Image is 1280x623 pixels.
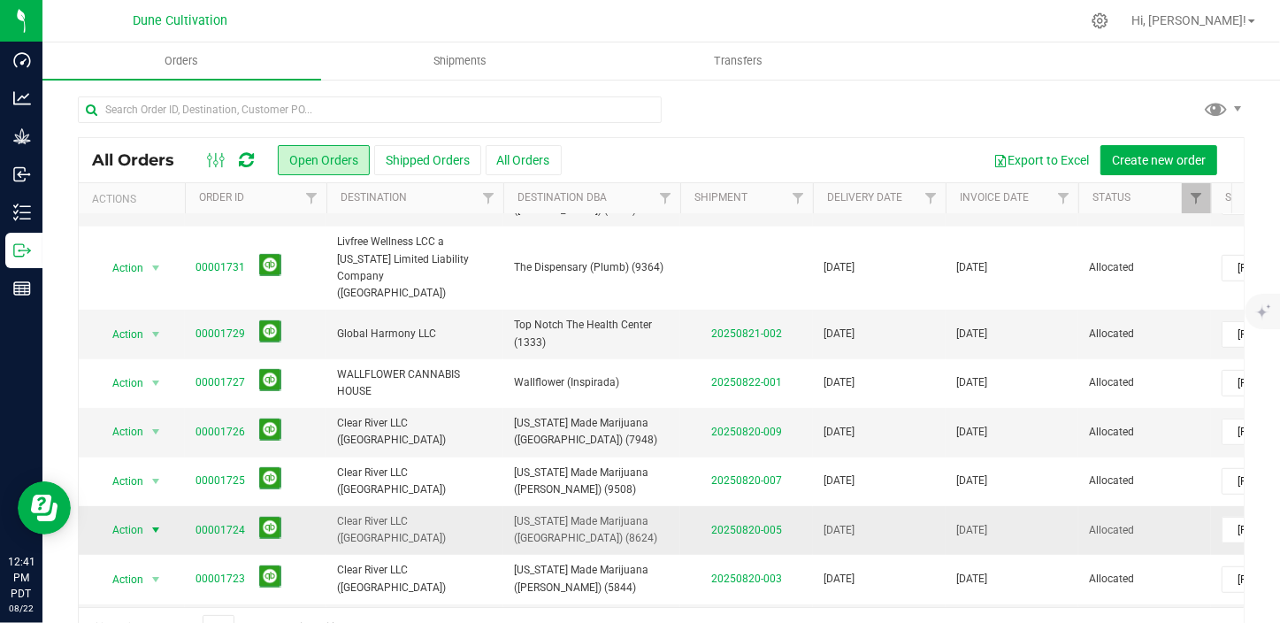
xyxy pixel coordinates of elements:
[13,127,31,145] inline-svg: Grow
[1089,424,1200,441] span: Allocated
[982,145,1100,175] button: Export to Excel
[956,326,987,342] span: [DATE]
[514,415,670,449] span: [US_STATE] Made Marijuana ([GEOGRAPHIC_DATA]) (7948)
[374,145,481,175] button: Shipped Orders
[824,374,855,391] span: [DATE]
[514,374,670,391] span: Wallflower (Inspirada)
[145,371,167,396] span: select
[13,242,31,259] inline-svg: Outbound
[474,183,503,213] a: Filter
[145,322,167,347] span: select
[824,259,855,276] span: [DATE]
[195,326,245,342] a: 00001729
[96,419,144,444] span: Action
[960,191,1029,204] a: Invoice Date
[1092,191,1131,204] a: Status
[78,96,662,123] input: Search Order ID, Destination, Customer PO...
[141,53,222,69] span: Orders
[13,165,31,183] inline-svg: Inbound
[711,573,782,585] a: 20250820-003
[1089,12,1111,29] div: Manage settings
[199,191,244,204] a: Order ID
[278,145,370,175] button: Open Orders
[1089,473,1200,489] span: Allocated
[1049,183,1078,213] a: Filter
[711,376,782,388] a: 20250822-001
[337,562,493,596] span: Clear River LLC ([GEOGRAPHIC_DATA])
[1089,571,1200,588] span: Allocated
[195,473,245,489] a: 00001725
[956,522,987,539] span: [DATE]
[514,317,670,350] span: Top Notch The Health Center (1333)
[784,183,813,213] a: Filter
[13,51,31,69] inline-svg: Dashboard
[1225,191,1278,204] a: Sales Rep
[1100,145,1217,175] button: Create new order
[711,524,782,536] a: 20250820-005
[600,42,878,80] a: Transfers
[824,522,855,539] span: [DATE]
[514,465,670,498] span: [US_STATE] Made Marijuana ([PERSON_NAME]) (9508)
[96,518,144,542] span: Action
[824,424,855,441] span: [DATE]
[1182,183,1211,213] a: Filter
[145,256,167,281] span: select
[145,518,167,542] span: select
[42,42,321,80] a: Orders
[1089,259,1200,276] span: Allocated
[711,474,782,487] a: 20250820-007
[341,191,407,204] a: Destination
[337,415,493,449] span: Clear River LLC ([GEOGRAPHIC_DATA])
[337,234,493,302] span: Livfree Wellness LCC a [US_STATE] Limited Liability Company ([GEOGRAPHIC_DATA])
[321,42,600,80] a: Shipments
[711,426,782,438] a: 20250820-009
[195,522,245,539] a: 00001724
[514,259,670,276] span: The Dispensary (Plumb) (9364)
[486,145,562,175] button: All Orders
[1131,13,1246,27] span: Hi, [PERSON_NAME]!
[956,473,987,489] span: [DATE]
[916,183,946,213] a: Filter
[824,571,855,588] span: [DATE]
[92,193,178,205] div: Actions
[145,469,167,494] span: select
[337,326,493,342] span: Global Harmony LLC
[195,571,245,588] a: 00001723
[8,602,34,615] p: 08/22
[956,259,987,276] span: [DATE]
[651,183,680,213] a: Filter
[956,374,987,391] span: [DATE]
[297,183,326,213] a: Filter
[145,567,167,592] span: select
[92,150,192,170] span: All Orders
[13,204,31,221] inline-svg: Inventory
[711,327,782,340] a: 20250821-002
[13,89,31,107] inline-svg: Analytics
[134,13,228,28] span: Dune Cultivation
[96,322,144,347] span: Action
[410,53,510,69] span: Shipments
[337,366,493,400] span: WALLFLOWER CANNABIS HOUSE
[96,469,144,494] span: Action
[195,424,245,441] a: 00001726
[517,191,607,204] a: Destination DBA
[337,513,493,547] span: Clear River LLC ([GEOGRAPHIC_DATA])
[824,326,855,342] span: [DATE]
[824,473,855,489] span: [DATE]
[195,374,245,391] a: 00001727
[514,562,670,596] span: [US_STATE] Made Marijuana ([PERSON_NAME]) (5844)
[1089,522,1200,539] span: Allocated
[694,191,747,204] a: Shipment
[1112,153,1206,167] span: Create new order
[18,481,71,535] iframe: Resource center
[956,571,987,588] span: [DATE]
[1089,326,1200,342] span: Allocated
[96,256,144,281] span: Action
[96,567,144,592] span: Action
[690,53,786,69] span: Transfers
[96,371,144,396] span: Action
[956,424,987,441] span: [DATE]
[514,513,670,547] span: [US_STATE] Made Marijuana ([GEOGRAPHIC_DATA]) (8624)
[1089,374,1200,391] span: Allocated
[145,419,167,444] span: select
